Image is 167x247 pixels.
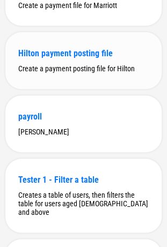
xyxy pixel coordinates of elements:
[18,128,149,136] div: [PERSON_NAME]
[18,1,149,10] div: Create a payment file for Marriott
[18,175,149,185] div: Tester 1 - Filter a table
[18,48,149,58] div: Hilton payment posting file
[18,191,149,216] div: Creates a table of users, then filters the table for users aged [DEMOGRAPHIC_DATA] and above
[18,64,149,73] div: Create a payment posting file for Hilton
[18,111,149,122] div: payroll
